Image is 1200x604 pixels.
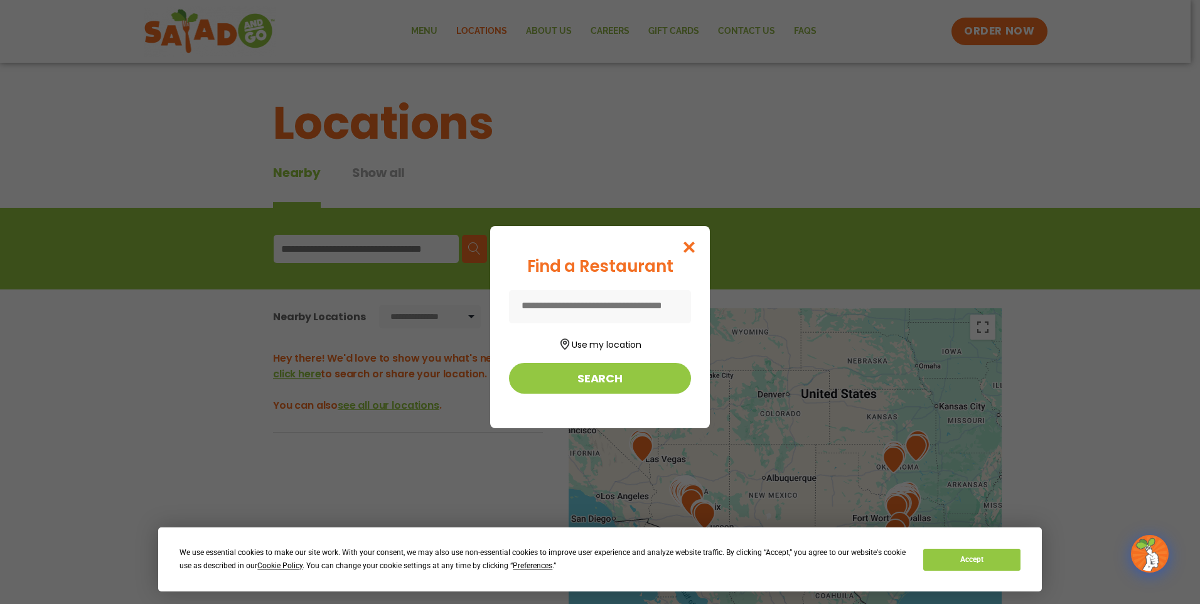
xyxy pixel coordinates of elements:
span: Preferences [513,561,552,570]
button: Accept [923,549,1020,571]
button: Close modal [669,226,710,268]
button: Search [509,363,691,394]
div: We use essential cookies to make our site work. With your consent, we may also use non-essential ... [179,546,908,573]
button: Use my location [509,335,691,352]
span: Cookie Policy [257,561,303,570]
div: Find a Restaurant [509,254,691,279]
div: Cookie Consent Prompt [158,527,1042,591]
img: wpChatIcon [1132,536,1167,571]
